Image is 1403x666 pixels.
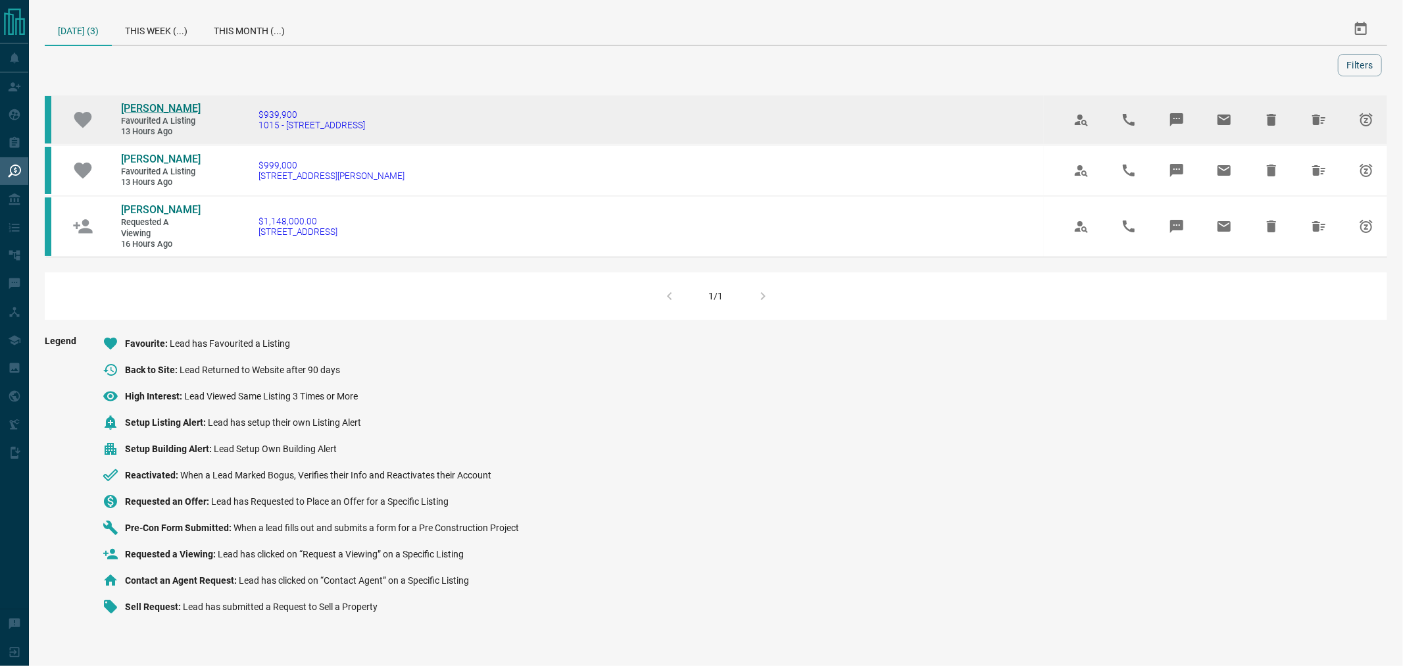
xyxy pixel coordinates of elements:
span: $939,900 [258,109,365,120]
span: View Profile [1066,104,1097,136]
span: [PERSON_NAME] [121,102,201,115]
span: Sell Request [125,602,183,612]
span: Contact an Agent Request [125,575,239,586]
span: Snooze [1350,155,1382,186]
span: Message [1161,104,1193,136]
span: Call [1113,211,1145,242]
span: When a lead fills out and submits a form for a Pre Construction Project [234,523,519,533]
span: Requested a Viewing [121,217,200,239]
div: condos.ca [45,147,51,194]
span: $999,000 [258,160,405,170]
div: This Week (...) [112,13,201,45]
span: High Interest [125,391,184,401]
span: 13 hours ago [121,126,200,138]
span: Email [1208,155,1240,186]
span: Legend [45,336,76,625]
a: $939,9001015 - [STREET_ADDRESS] [258,109,365,130]
span: Message [1161,211,1193,242]
span: Lead has submitted a Request to Sell a Property [183,602,378,612]
span: Favourite [125,338,170,349]
span: Back to Site [125,365,180,375]
span: Lead has setup their own Listing Alert [208,417,361,428]
span: Email [1208,104,1240,136]
span: 16 hours ago [121,239,200,250]
a: $1,148,000.00[STREET_ADDRESS] [258,216,337,237]
span: 1015 - [STREET_ADDRESS] [258,120,365,130]
span: View Profile [1066,155,1097,186]
div: condos.ca [45,197,51,256]
span: Message [1161,155,1193,186]
span: Requested a Viewing [125,549,218,559]
span: Hide All from Wendy Chan [1303,211,1335,242]
a: $999,000[STREET_ADDRESS][PERSON_NAME] [258,160,405,181]
a: [PERSON_NAME] [121,102,200,116]
span: Snooze [1350,211,1382,242]
span: Hide [1256,104,1287,136]
span: Lead Returned to Website after 90 days [180,365,340,375]
span: Call [1113,104,1145,136]
span: Lead Viewed Same Listing 3 Times or More [184,391,358,401]
span: View Profile [1066,211,1097,242]
span: [STREET_ADDRESS][PERSON_NAME] [258,170,405,181]
a: [PERSON_NAME] [121,203,200,217]
span: Hide All from Ryan Yao [1303,155,1335,186]
span: Lead has clicked on “Contact Agent” on a Specific Listing [239,575,469,586]
span: Requested an Offer [125,496,211,507]
div: [DATE] (3) [45,13,112,46]
span: Lead Setup Own Building Alert [214,444,337,454]
span: Snooze [1350,104,1382,136]
div: condos.ca [45,96,51,143]
span: Lead has Favourited a Listing [170,338,290,349]
span: Favourited a Listing [121,116,200,127]
span: Lead has Requested to Place an Offer for a Specific Listing [211,496,449,507]
span: [PERSON_NAME] [121,203,201,216]
a: [PERSON_NAME] [121,153,200,166]
span: Hide [1256,155,1287,186]
span: Favourited a Listing [121,166,200,178]
span: Setup Listing Alert [125,417,208,428]
span: 13 hours ago [121,177,200,188]
span: Email [1208,211,1240,242]
span: $1,148,000.00 [258,216,337,226]
button: Filters [1338,54,1382,76]
span: When a Lead Marked Bogus, Verifies their Info and Reactivates their Account [180,470,491,480]
div: This Month (...) [201,13,298,45]
button: Select Date Range [1345,13,1377,45]
span: Reactivated [125,470,180,480]
span: [STREET_ADDRESS] [258,226,337,237]
span: Lead has clicked on “Request a Viewing” on a Specific Listing [218,549,464,559]
span: Pre-Con Form Submitted [125,523,234,533]
div: 1/1 [709,291,724,301]
span: Setup Building Alert [125,444,214,454]
span: Hide [1256,211,1287,242]
span: Call [1113,155,1145,186]
span: Hide All from Ryan Yao [1303,104,1335,136]
span: [PERSON_NAME] [121,153,201,165]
